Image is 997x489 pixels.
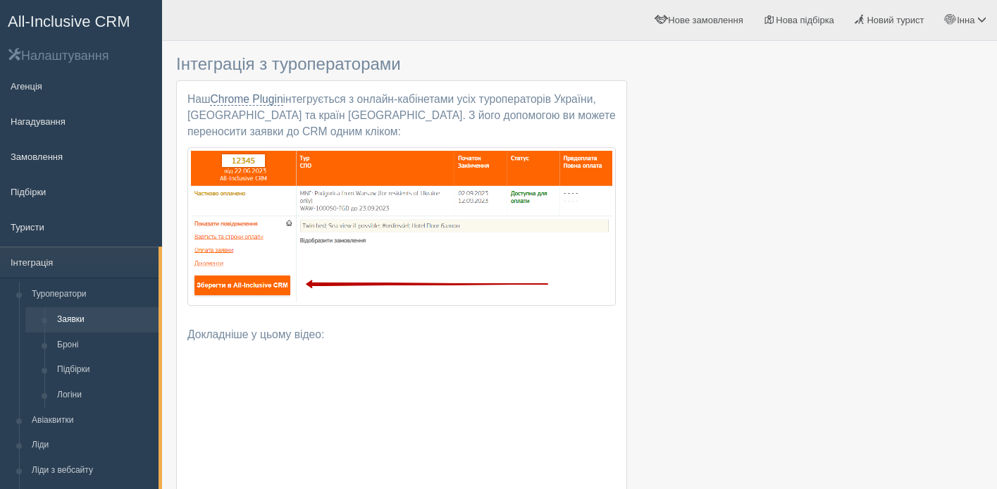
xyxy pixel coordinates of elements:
span: Нова підбірка [776,15,834,25]
span: All-Inclusive CRM [8,13,130,30]
a: Туроператори [25,282,159,307]
span: Новий турист [867,15,924,25]
img: contracts.uk.png [187,147,616,306]
a: Авіаквитки [25,408,159,433]
a: Ліди з вебсайту [25,458,159,483]
a: Броні [51,333,159,358]
span: Нове замовлення [668,15,743,25]
a: Ліди [25,433,159,458]
p: Наш інтегрується з онлайн-кабінетами усіх туроператорів України, [GEOGRAPHIC_DATA] та країн [GEOG... [187,92,616,140]
p: Докладніше у цьому відео: [187,327,616,343]
a: Підбірки [51,357,159,383]
h3: Інтеграція з туроператорами [176,55,627,73]
a: Chrome Plugin [210,93,283,106]
a: Заявки [51,307,159,333]
a: All-Inclusive CRM [1,1,161,39]
a: Логіни [51,383,159,408]
span: Інна [957,15,974,25]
